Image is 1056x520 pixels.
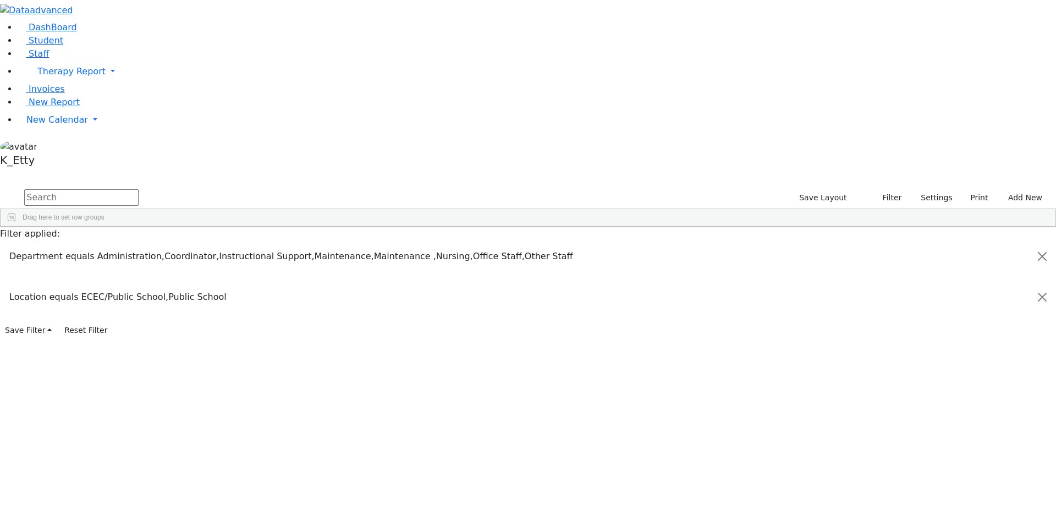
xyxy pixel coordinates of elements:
[29,84,65,94] span: Invoices
[18,97,80,107] a: New Report
[29,97,80,107] span: New Report
[18,48,49,59] a: Staff
[958,189,993,206] button: Print
[24,189,139,206] input: Search
[906,189,957,206] button: Settings
[18,35,63,46] a: Student
[59,322,112,339] button: Reset Filter
[794,189,851,206] button: Save Layout
[868,189,907,206] button: Filter
[997,189,1047,206] button: Add New
[29,48,49,59] span: Staff
[29,35,63,46] span: Student
[18,84,65,94] a: Invoices
[1029,282,1055,313] button: Close
[29,22,77,32] span: DashBoard
[18,22,77,32] a: DashBoard
[37,66,106,76] span: Therapy Report
[23,214,105,221] span: Drag here to set row groups
[26,114,88,125] span: New Calendar
[1029,241,1055,272] button: Close
[18,61,1056,83] a: Therapy Report
[18,109,1056,131] a: New Calendar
